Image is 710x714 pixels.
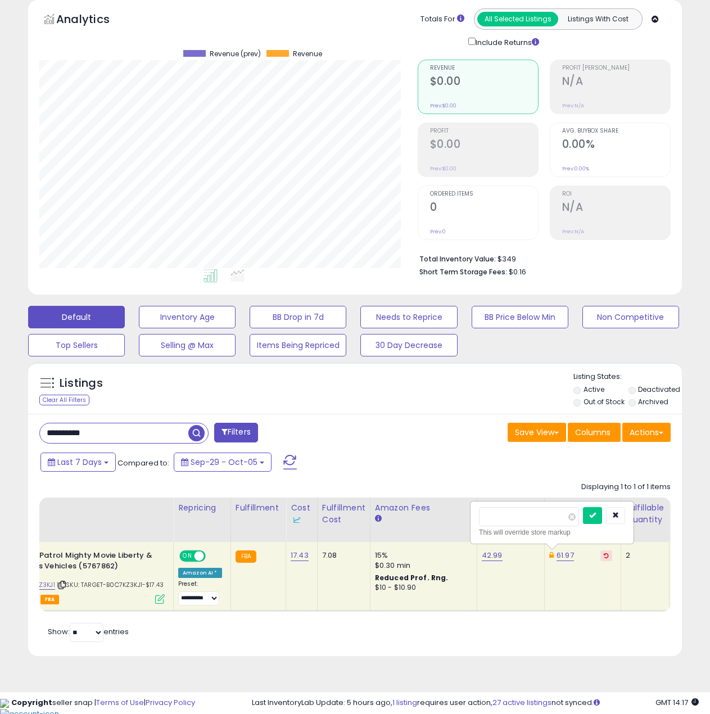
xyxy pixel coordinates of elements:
[562,128,670,134] span: Avg. Buybox Share
[562,201,670,216] h2: N/A
[582,306,679,328] button: Non Competitive
[214,423,258,442] button: Filters
[322,502,365,526] div: Fulfillment Cost
[28,306,125,328] button: Default
[622,423,671,442] button: Actions
[460,35,553,48] div: Include Returns
[178,502,226,514] div: Repricing
[40,595,60,604] span: FBA
[180,552,195,561] span: ON
[584,385,604,394] label: Active
[250,306,346,328] button: BB Drop in 7d
[48,626,129,637] span: Show: entries
[558,12,639,26] button: Listings With Cost
[375,573,449,582] b: Reduced Prof. Rng.
[557,550,574,561] a: 61.97
[472,306,568,328] button: BB Price Below Min
[430,228,446,235] small: Prev: 0
[178,568,222,578] div: Amazon AI *
[479,527,625,538] div: This will override store markup
[508,423,566,442] button: Save View
[139,334,236,356] button: Selling @ Max
[117,458,169,468] span: Compared to:
[375,514,382,524] small: Amazon Fees.
[626,502,664,526] div: Fulfillable Quantity
[482,550,503,561] a: 42.99
[430,165,456,172] small: Prev: $0.00
[420,14,464,25] div: Totals For
[291,502,313,526] div: Cost
[250,334,346,356] button: Items Being Repriced
[40,453,116,472] button: Last 7 Days
[21,550,158,574] b: Paw Patrol Mighty Movie Liberty & Poms Vehicles (5767862)
[430,128,538,134] span: Profit
[57,580,164,589] span: | SKU: TARGET-B0C7KZ3KJ1-$17.43
[568,423,621,442] button: Columns
[638,385,680,394] label: Deactivated
[56,11,132,30] h5: Analytics
[293,50,322,58] span: Revenue
[430,75,538,90] h2: $0.00
[562,75,670,90] h2: N/A
[430,65,538,71] span: Revenue
[562,102,584,109] small: Prev: N/A
[291,550,309,561] a: 17.43
[626,550,661,561] div: 2
[419,254,496,264] b: Total Inventory Value:
[210,50,261,58] span: Revenue (prev)
[236,502,281,514] div: Fulfillment
[477,12,558,26] button: All Selected Listings
[360,306,457,328] button: Needs to Reprice
[562,228,584,235] small: Prev: N/A
[39,395,89,405] div: Clear All Filters
[419,267,507,277] b: Short Term Storage Fees:
[509,266,526,277] span: $0.16
[430,138,538,153] h2: $0.00
[375,583,468,593] div: $10 - $10.90
[204,552,222,561] span: OFF
[430,102,456,109] small: Prev: $0.00
[178,580,222,605] div: Preset:
[191,457,257,468] span: Sep-29 - Oct-05
[430,191,538,197] span: Ordered Items
[139,306,236,328] button: Inventory Age
[562,65,670,71] span: Profit [PERSON_NAME]
[60,376,103,391] h5: Listings
[430,201,538,216] h2: 0
[581,482,671,492] div: Displaying 1 to 1 of 1 items
[174,453,272,472] button: Sep-29 - Oct-05
[291,514,313,526] div: Some or all of the values in this column are provided from Inventory Lab.
[236,550,256,563] small: FBA
[562,138,670,153] h2: 0.00%
[375,502,472,514] div: Amazon Fees
[584,397,625,406] label: Out of Stock
[575,427,610,438] span: Columns
[638,397,668,406] label: Archived
[375,561,468,571] div: $0.30 min
[28,334,125,356] button: Top Sellers
[375,550,468,561] div: 15%
[57,457,102,468] span: Last 7 Days
[573,372,682,382] p: Listing States:
[562,165,589,172] small: Prev: 0.00%
[322,550,361,561] div: 7.08
[562,191,670,197] span: ROI
[419,251,662,265] li: $349
[360,334,457,356] button: 30 Day Decrease
[291,514,302,526] img: InventoryLab Logo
